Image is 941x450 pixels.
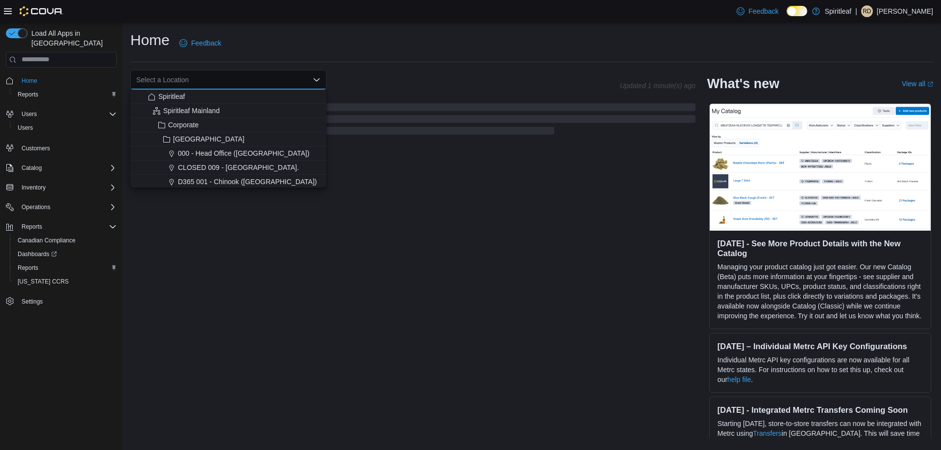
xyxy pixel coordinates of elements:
p: Spiritleaf [825,5,851,17]
a: Reports [14,89,42,100]
button: Users [10,121,121,135]
button: Catalog [18,162,46,174]
span: Settings [18,295,117,308]
button: Reports [2,220,121,234]
button: D365 001 - Chinook ([GEOGRAPHIC_DATA]) [130,175,326,189]
button: Operations [18,201,54,213]
button: Users [2,107,121,121]
button: Users [18,108,41,120]
span: Operations [18,201,117,213]
h1: Home [130,30,170,50]
button: [US_STATE] CCRS [10,275,121,288]
svg: External link [927,81,933,87]
p: [PERSON_NAME] [877,5,933,17]
button: Catalog [2,161,121,175]
span: Load All Apps in [GEOGRAPHIC_DATA] [27,28,117,48]
span: RD [863,5,871,17]
h3: [DATE] - See More Product Details with the New Catalog [718,238,923,258]
button: Inventory [18,182,50,193]
span: Feedback [748,6,778,16]
span: Reports [14,262,117,274]
p: | [855,5,857,17]
span: Home [22,77,37,85]
input: Dark Mode [787,6,807,16]
button: Corporate [130,118,326,132]
span: 000 - Head Office ([GEOGRAPHIC_DATA]) [178,148,309,158]
span: Users [18,124,33,132]
span: Reports [18,91,38,98]
span: Reports [18,221,117,233]
a: Dashboards [10,247,121,261]
a: Users [14,122,37,134]
button: CLOSED 009 - [GEOGRAPHIC_DATA]. [130,161,326,175]
button: Close list of options [313,76,321,84]
span: Spiritleaf Mainland [163,106,220,116]
span: Operations [22,203,50,211]
a: Canadian Compliance [14,235,79,246]
span: Home [18,74,117,87]
span: Settings [22,298,43,306]
span: Dashboards [18,250,57,258]
span: Reports [14,89,117,100]
a: Settings [18,296,47,308]
span: Reports [22,223,42,231]
a: Transfers [753,429,782,437]
div: Ravi D [861,5,873,17]
span: Washington CCRS [14,276,117,287]
h3: [DATE] - Integrated Metrc Transfers Coming Soon [718,405,923,415]
button: Spiritleaf [130,90,326,104]
button: Reports [18,221,46,233]
a: Feedback [175,33,225,53]
button: Settings [2,294,121,308]
span: Reports [18,264,38,272]
p: Managing your product catalog just got easier. Our new Catalog (Beta) puts more information at yo... [718,262,923,321]
span: Users [14,122,117,134]
button: Spiritleaf Mainland [130,104,326,118]
span: Customers [22,144,50,152]
span: Users [22,110,37,118]
span: Feedback [191,38,221,48]
span: Canadian Compliance [18,237,75,244]
span: Catalog [22,164,42,172]
span: Inventory [18,182,117,193]
span: Catalog [18,162,117,174]
a: Reports [14,262,42,274]
span: CLOSED 009 - [GEOGRAPHIC_DATA]. [178,163,299,172]
p: Individual Metrc API key configurations are now available for all Metrc states. For instructions ... [718,355,923,384]
p: Updated 1 minute(s) ago [620,82,695,90]
a: Home [18,75,41,87]
a: [US_STATE] CCRS [14,276,73,287]
span: Spiritleaf [158,92,185,101]
button: Home [2,73,121,88]
span: Loading [130,105,695,137]
span: Users [18,108,117,120]
span: Customers [18,142,117,154]
span: Canadian Compliance [14,235,117,246]
button: Canadian Compliance [10,234,121,247]
span: Inventory [22,184,46,191]
a: Customers [18,142,54,154]
button: Reports [10,261,121,275]
img: Cova [20,6,63,16]
button: 000 - Head Office ([GEOGRAPHIC_DATA]) [130,146,326,161]
nav: Complex example [6,70,117,334]
a: Feedback [733,1,782,21]
a: Dashboards [14,248,61,260]
span: Corporate [168,120,198,130]
span: D365 001 - Chinook ([GEOGRAPHIC_DATA]) [178,177,317,187]
button: Reports [10,88,121,101]
span: [GEOGRAPHIC_DATA] [173,134,245,144]
a: help file [727,376,751,383]
button: Inventory [2,181,121,194]
h2: What's new [707,76,779,92]
button: Customers [2,141,121,155]
a: View allExternal link [902,80,933,88]
span: [US_STATE] CCRS [18,278,69,285]
span: Dashboards [14,248,117,260]
h3: [DATE] – Individual Metrc API Key Configurations [718,341,923,351]
button: [GEOGRAPHIC_DATA] [130,132,326,146]
button: Operations [2,200,121,214]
